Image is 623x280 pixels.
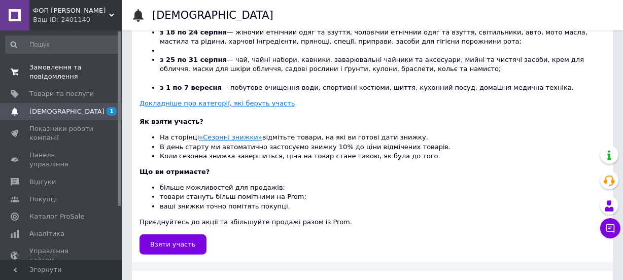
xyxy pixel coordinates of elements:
[29,89,94,98] span: Товари та послуги
[140,99,297,107] a: Докладніше про категорії, які беруть участь.
[107,107,117,116] span: 1
[29,212,84,221] span: Каталог ProSale
[33,15,122,24] div: Ваш ID: 2401140
[29,247,94,265] span: Управління сайтом
[160,56,227,63] b: з 25 по 31 серпня
[160,143,605,152] li: В день старту ми автоматично застосуємо знижку 10% до ціни відмічених товарів.
[29,63,94,81] span: Замовлення та повідомлення
[140,118,203,125] b: Як взяти участь?
[160,84,222,91] b: з 1 по 7 вересня
[160,133,605,142] li: На сторінці відмітьте товари, на які ви готові дати знижку.
[160,83,605,92] li: — побутове очищення води, спортивні костюми, шиття, кухонний посуд, домашня медична техніка.
[29,229,64,238] span: Аналітика
[160,192,605,201] li: товари стануть більш помітними на Prom;
[140,168,210,176] b: Що ви отримаєте?
[29,195,57,204] span: Покупці
[150,240,196,248] span: Взяти участь
[160,152,605,161] li: Коли сезонна знижка завершиться, ціна на товар стане такою, як була до того.
[29,178,56,187] span: Відгуки
[140,234,206,255] a: Взяти участь
[152,9,273,21] h1: [DEMOGRAPHIC_DATA]
[29,151,94,169] span: Панель управління
[600,218,620,238] button: Чат з покупцем
[160,55,605,83] li: — чай, чайні набори, кавники, заварювальні чайники та аксесуари, мийні та чистячі засоби, крем дл...
[160,28,605,46] li: — жіночий етнічний одяг та взуття, чоловічий етнічний одяг та взуття, світильники, авто, мото мас...
[160,183,605,192] li: більше можливостей для продажів;
[160,202,605,211] li: ваші знижки точно помітять покупці.
[140,99,295,107] u: Докладніше про категорії, які беруть участь
[33,6,109,15] span: ФОП Гаразюк Вадим Олександрович
[140,167,605,227] div: Приєднуйтесь до акції та збільшуйте продажі разом із Prom.
[160,28,227,36] b: з 18 по 24 серпня
[199,133,262,141] a: «Сезонні знижки»
[5,36,119,54] input: Пошук
[29,124,94,143] span: Показники роботи компанії
[29,107,105,116] span: [DEMOGRAPHIC_DATA]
